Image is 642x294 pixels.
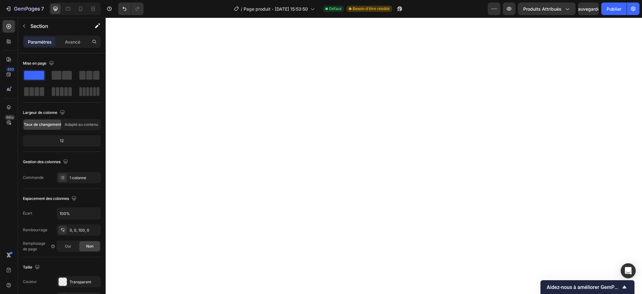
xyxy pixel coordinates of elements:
[353,6,390,11] font: Besoin d'être réédité
[70,175,86,180] font: 1 colonne
[3,3,47,15] button: 7
[23,110,57,115] font: Largeur de colonne
[547,284,621,290] span: Help us improve GemPages!
[24,122,61,127] font: Taux de changement
[244,6,308,12] font: Page produit - [DATE] 15:53:50
[578,3,599,15] button: Sauvegarder
[621,263,636,278] div: Ouvrir Intercom Messenger
[601,3,627,15] button: Publier
[65,122,98,127] font: Adapté au contenu
[23,175,44,180] font: Commande
[329,6,341,11] font: Défaut
[23,241,45,251] font: Remplissage de page
[70,280,91,284] font: Transparent
[547,284,628,290] font: Aidez-nous à améliorer GemPages !
[523,6,561,12] font: Produits attribués
[65,39,80,45] font: Avancé
[607,6,621,12] font: Publier
[57,208,100,219] input: Auto
[106,18,642,294] iframe: Zone de conception
[518,3,576,15] button: Produits attribués
[23,61,46,66] font: Mise en page
[575,6,602,12] font: Sauvegarder
[23,265,32,270] font: Taille
[28,39,52,45] font: Paramètres
[41,6,44,12] font: 7
[70,228,89,233] font: 0, 0, 100, 0
[6,115,13,120] font: Bêta
[23,227,47,232] font: Rembourrage
[7,67,14,72] font: 450
[30,22,82,30] p: Section
[23,211,32,216] font: Écart
[118,3,144,15] div: Annuler/Rétablir
[241,6,242,12] font: /
[86,244,93,249] font: Non
[23,279,37,284] font: Couleur
[65,244,71,249] font: Oui
[60,138,64,143] font: 12
[23,196,69,201] font: Espacement des colonnes
[547,283,628,291] button: Afficher l'enquête - Aidez-nous à améliorer GemPages !
[30,23,48,29] font: Section
[23,159,61,164] font: Gestion des colonnes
